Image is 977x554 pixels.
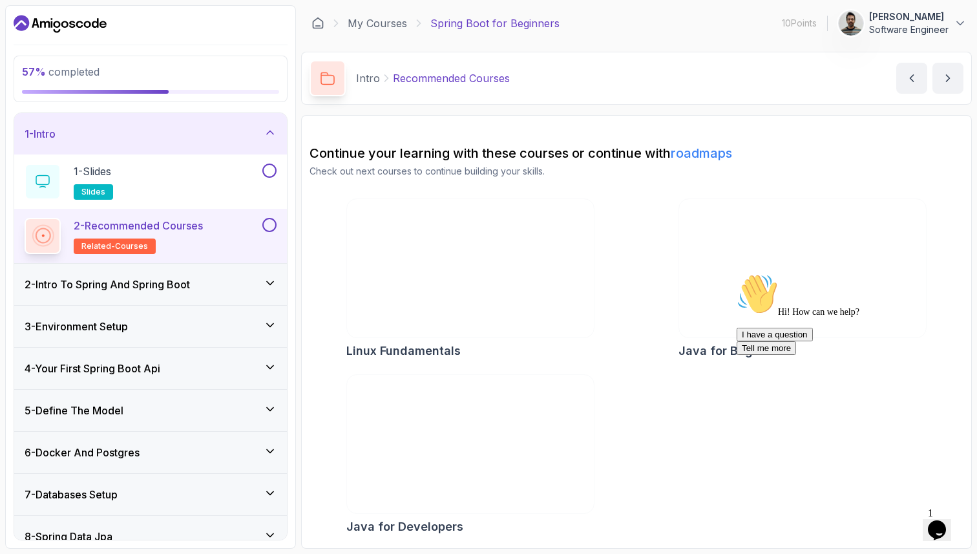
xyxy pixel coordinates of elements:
p: 10 Points [782,17,817,30]
button: previous content [896,63,927,94]
p: 2 - Recommended Courses [74,218,203,233]
a: Dashboard [311,17,324,30]
a: Linux Fundamentals cardLinux Fundamentals [346,198,594,360]
img: :wave: [5,5,47,47]
a: roadmaps [671,145,732,161]
h3: 5 - Define The Model [25,403,123,418]
span: slides [81,187,105,197]
button: 3-Environment Setup [14,306,287,347]
p: Recommended Courses [393,70,510,86]
button: 5-Define The Model [14,390,287,431]
button: next content [932,63,963,94]
p: Intro [356,70,380,86]
h3: 2 - Intro To Spring And Spring Boot [25,277,190,292]
h3: 6 - Docker And Postgres [25,445,140,460]
a: Dashboard [14,14,107,34]
p: Spring Boot for Beginners [430,16,560,31]
h3: 1 - Intro [25,126,56,142]
div: 👋Hi! How can we help?I have a questionTell me more [5,5,238,87]
iframe: chat widget [923,502,964,541]
p: Check out next courses to continue building your skills. [310,165,963,178]
button: 2-Intro To Spring And Spring Boot [14,264,287,305]
h3: 3 - Environment Setup [25,319,128,334]
h2: Linux Fundamentals [346,342,461,360]
img: Java for Developers card [347,375,594,513]
h2: Java for Developers [346,518,463,536]
span: completed [22,65,100,78]
button: user profile image[PERSON_NAME]Software Engineer [838,10,967,36]
a: Java for Beginners cardJava for Beginners [678,198,927,360]
a: My Courses [348,16,407,31]
button: I have a question [5,59,81,73]
button: Tell me more [5,73,65,87]
h2: Continue your learning with these courses or continue with [310,144,963,162]
h2: Java for Beginners [678,342,788,360]
h3: 8 - Spring Data Jpa [25,529,112,544]
iframe: chat widget [731,268,964,496]
button: 7-Databases Setup [14,474,287,515]
button: 2-Recommended Coursesrelated-courses [25,218,277,254]
button: 1-Intro [14,113,287,154]
a: Java for Developers cardJava for Developers [346,374,594,536]
button: 4-Your First Spring Boot Api [14,348,287,389]
p: Software Engineer [869,23,949,36]
h3: 4 - Your First Spring Boot Api [25,361,160,376]
img: Java for Beginners card [679,199,926,337]
img: user profile image [839,11,863,36]
span: Hi! How can we help? [5,39,128,48]
p: 1 - Slides [74,164,111,179]
img: Linux Fundamentals card [347,199,594,337]
span: 57 % [22,65,46,78]
button: 1-Slidesslides [25,164,277,200]
p: [PERSON_NAME] [869,10,949,23]
button: 6-Docker And Postgres [14,432,287,473]
h3: 7 - Databases Setup [25,487,118,502]
span: related-courses [81,241,148,251]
